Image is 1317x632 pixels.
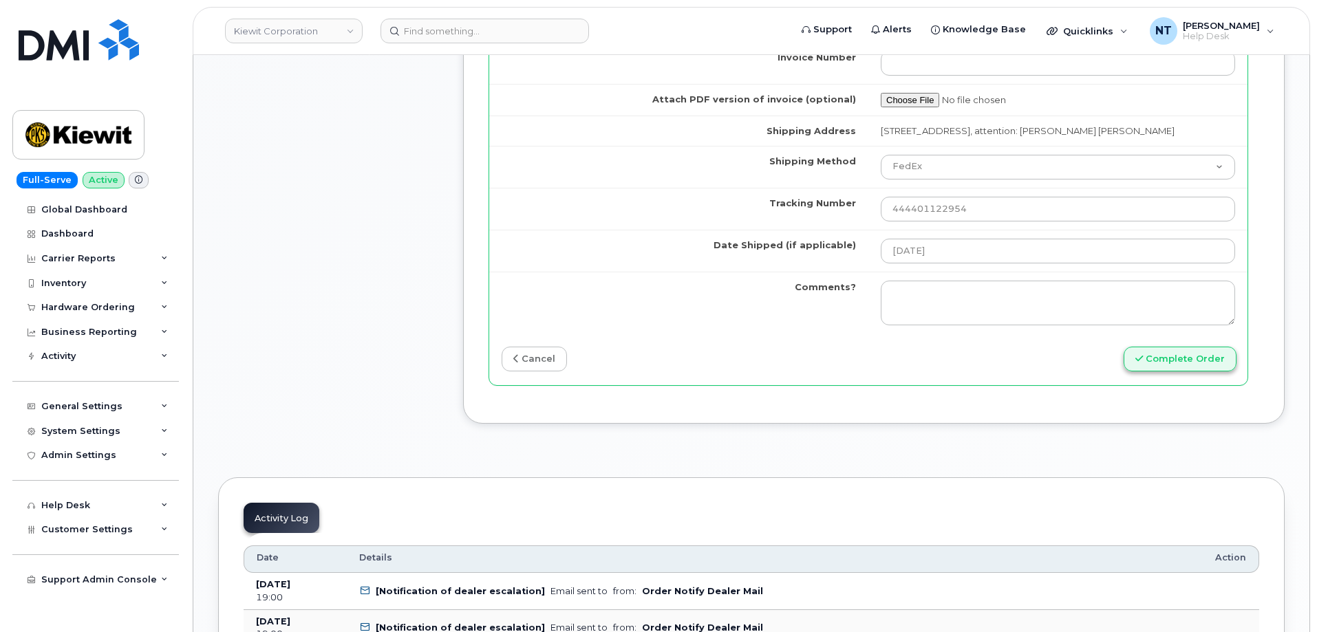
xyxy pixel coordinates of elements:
a: Support [792,16,861,43]
span: Help Desk [1183,31,1260,42]
span: NT [1155,23,1172,39]
label: Shipping Method [769,155,856,168]
button: Complete Order [1124,347,1236,372]
span: [PERSON_NAME] [1183,20,1260,31]
a: Knowledge Base [921,16,1036,43]
b: [DATE] [256,616,290,626]
label: Shipping Address [767,124,856,138]
a: cancel [502,347,567,372]
span: Alerts [883,23,912,36]
b: [DATE] [256,579,290,589]
input: Find something... [381,19,589,43]
td: [STREET_ADDRESS], attention: [PERSON_NAME] [PERSON_NAME] [868,116,1248,146]
span: Quicklinks [1063,25,1113,36]
span: Knowledge Base [943,23,1026,36]
a: Kiewit Corporation [225,19,363,43]
a: Alerts [861,16,921,43]
span: Date [257,552,279,564]
label: Comments? [795,281,856,294]
div: 19:00 [256,591,334,604]
div: Quicklinks [1037,17,1137,45]
label: Invoice Number [778,51,856,64]
span: Support [813,23,852,36]
b: [Notification of dealer escalation] [376,586,545,596]
span: Details [359,552,392,564]
label: Tracking Number [769,197,856,210]
iframe: Messenger Launcher [1257,572,1307,622]
span: from: [613,586,636,596]
b: Order Notify Dealer Mail [642,586,763,596]
label: Attach PDF version of invoice (optional) [652,93,856,106]
div: Nicholas Taylor [1140,17,1284,45]
div: Email sent to [550,586,608,596]
label: Date Shipped (if applicable) [714,239,856,252]
th: Action [1203,545,1259,573]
